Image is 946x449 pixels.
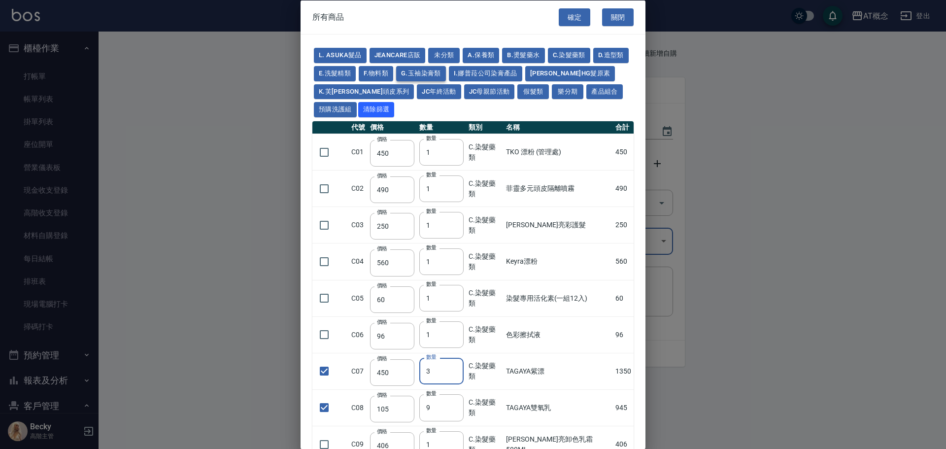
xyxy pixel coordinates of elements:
[466,243,504,279] td: C.染髮藥類
[426,171,437,178] label: 數量
[449,66,522,81] button: I.娜普菈公司染膏產品
[314,48,367,63] button: L. ASUKA髮品
[377,354,387,362] label: 價格
[613,134,634,170] td: 450
[377,391,387,398] label: 價格
[502,48,544,63] button: B.燙髮藥水
[559,8,590,26] button: 確定
[359,66,393,81] button: F.物料類
[349,121,368,134] th: 代號
[466,316,504,353] td: C.染髮藥類
[314,84,414,99] button: K.芙[PERSON_NAME]頭皮系列
[349,353,368,389] td: C07
[593,48,629,63] button: D.造型類
[464,84,515,99] button: JC母親節活動
[349,170,368,207] td: C02
[466,134,504,170] td: C.染髮藥類
[417,121,466,134] th: 數量
[504,389,613,426] td: TAGAYA雙氧乳
[312,12,344,22] span: 所有商品
[377,281,387,289] label: 價格
[504,134,613,170] td: TKO 漂粉 (管理處)
[466,353,504,389] td: C.染髮藥類
[504,316,613,353] td: 色彩擦拭液
[426,207,437,214] label: 數量
[602,8,634,26] button: 關閉
[314,102,357,117] button: 預購洗護組
[466,280,504,316] td: C.染髮藥類
[377,318,387,325] label: 價格
[358,102,395,117] button: 清除篩選
[370,48,426,63] button: JeanCare店販
[377,245,387,252] label: 價格
[426,243,437,251] label: 數量
[504,170,613,207] td: 菲靈多元頭皮隔離噴霧
[349,280,368,316] td: C05
[525,66,615,81] button: [PERSON_NAME]HG髮原素
[426,280,437,288] label: 數量
[504,121,613,134] th: 名稱
[426,426,437,434] label: 數量
[426,390,437,397] label: 數量
[504,280,613,316] td: 染髮專用活化素(一組12入)
[349,207,368,243] td: C03
[426,353,437,361] label: 數量
[377,428,387,435] label: 價格
[463,48,499,63] button: A.保養類
[428,48,460,63] button: 未分類
[314,66,356,81] button: E.洗髮精類
[613,389,634,426] td: 945
[613,121,634,134] th: 合計
[349,389,368,426] td: C08
[613,243,634,279] td: 560
[349,243,368,279] td: C04
[368,121,417,134] th: 價格
[466,389,504,426] td: C.染髮藥類
[377,136,387,143] label: 價格
[613,316,634,353] td: 96
[552,84,583,99] button: 樂分期
[504,353,613,389] td: TAGAYA紫漂
[396,66,446,81] button: G.玉袖染膏類
[426,134,437,141] label: 數量
[426,317,437,324] label: 數量
[466,121,504,134] th: 類別
[613,207,634,243] td: 250
[417,84,461,99] button: JC年終活動
[613,170,634,207] td: 490
[613,280,634,316] td: 60
[466,170,504,207] td: C.染髮藥類
[504,243,613,279] td: Keyra漂粉
[613,353,634,389] td: 1350
[504,207,613,243] td: [PERSON_NAME]亮彩護髮
[517,84,549,99] button: 假髮類
[548,48,590,63] button: C.染髮藥類
[377,208,387,216] label: 價格
[586,84,623,99] button: 產品組合
[349,316,368,353] td: C06
[466,207,504,243] td: C.染髮藥類
[377,172,387,179] label: 價格
[349,134,368,170] td: C01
